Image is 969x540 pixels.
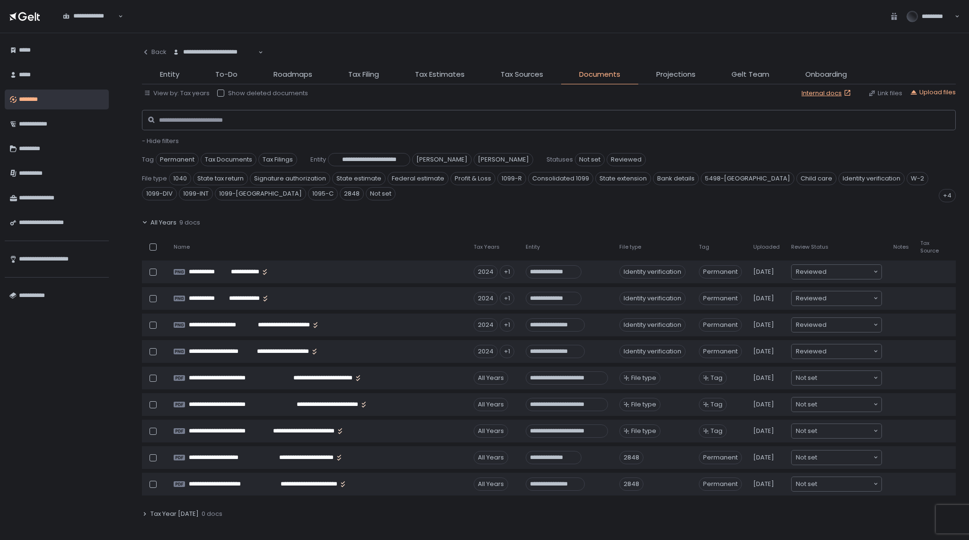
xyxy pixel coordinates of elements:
[893,243,909,251] span: Notes
[802,89,853,98] a: Internal docs
[711,400,722,409] span: Tag
[796,172,837,185] span: Child care
[656,69,696,80] span: Projections
[731,69,769,80] span: Gelt Team
[653,172,699,185] span: Bank details
[796,400,817,409] span: Not set
[827,347,872,356] input: Search for option
[308,187,338,200] span: 1095-C
[699,292,742,305] span: Permanent
[711,374,722,382] span: Tag
[142,136,179,145] span: - Hide filters
[474,477,508,491] div: All Years
[796,320,827,330] span: Reviewed
[142,187,177,200] span: 1099-DIV
[332,172,386,185] span: State estimate
[792,477,881,491] div: Search for option
[500,265,514,279] div: +1
[792,397,881,412] div: Search for option
[920,240,939,254] span: Tax Source
[753,321,774,329] span: [DATE]
[619,265,686,279] div: Identity verification
[796,373,817,383] span: Not set
[160,69,179,80] span: Entity
[619,451,643,464] div: 2848
[142,174,167,183] span: File type
[796,294,827,303] span: Reviewed
[631,374,656,382] span: File type
[711,427,722,435] span: Tag
[167,43,263,63] div: Search for option
[619,318,686,332] div: Identity verification
[150,218,176,227] span: All Years
[156,153,199,166] span: Permanent
[63,20,117,30] input: Search for option
[575,153,605,166] span: Not set
[805,69,847,80] span: Onboarding
[258,153,297,166] span: Tax Filings
[179,218,200,227] span: 9 docs
[699,451,742,464] span: Permanent
[595,172,651,185] span: State extension
[500,345,514,358] div: +1
[174,243,190,251] span: Name
[142,48,167,56] div: Back
[412,153,472,166] span: [PERSON_NAME]
[699,265,742,279] span: Permanent
[340,187,364,200] span: 2848
[607,153,646,166] span: Reviewed
[792,424,881,438] div: Search for option
[273,69,312,80] span: Roadmaps
[827,320,872,330] input: Search for option
[796,453,817,462] span: Not set
[907,172,928,185] span: W-2
[144,89,210,98] button: View by: Tax years
[699,477,742,491] span: Permanent
[796,267,827,277] span: Reviewed
[500,292,514,305] div: +1
[796,479,817,489] span: Not set
[753,374,774,382] span: [DATE]
[817,453,872,462] input: Search for option
[193,172,248,185] span: State tax return
[699,345,742,358] span: Permanent
[792,450,881,465] div: Search for option
[753,243,780,251] span: Uploaded
[619,292,686,305] div: Identity verification
[631,400,656,409] span: File type
[939,189,956,202] div: +4
[474,153,533,166] span: [PERSON_NAME]
[619,243,641,251] span: File type
[699,243,709,251] span: Tag
[910,88,956,97] button: Upload files
[792,344,881,359] div: Search for option
[546,155,573,164] span: Statuses
[150,510,199,518] span: Tax Year [DATE]
[474,292,498,305] div: 2024
[838,172,905,185] span: Identity verification
[474,398,508,411] div: All Years
[791,243,828,251] span: Review Status
[701,172,794,185] span: 5498-[GEOGRAPHIC_DATA]
[579,69,620,80] span: Documents
[57,7,123,27] div: Search for option
[366,187,396,200] span: Not set
[817,400,872,409] input: Search for option
[631,427,656,435] span: File type
[792,291,881,306] div: Search for option
[450,172,495,185] span: Profit & Loss
[415,69,465,80] span: Tax Estimates
[619,477,643,491] div: 2848
[201,153,256,166] span: Tax Documents
[753,347,774,356] span: [DATE]
[817,479,872,489] input: Search for option
[753,427,774,435] span: [DATE]
[388,172,449,185] span: Federal estimate
[474,451,508,464] div: All Years
[173,56,257,66] input: Search for option
[142,155,154,164] span: Tag
[753,453,774,462] span: [DATE]
[868,89,902,98] div: Link files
